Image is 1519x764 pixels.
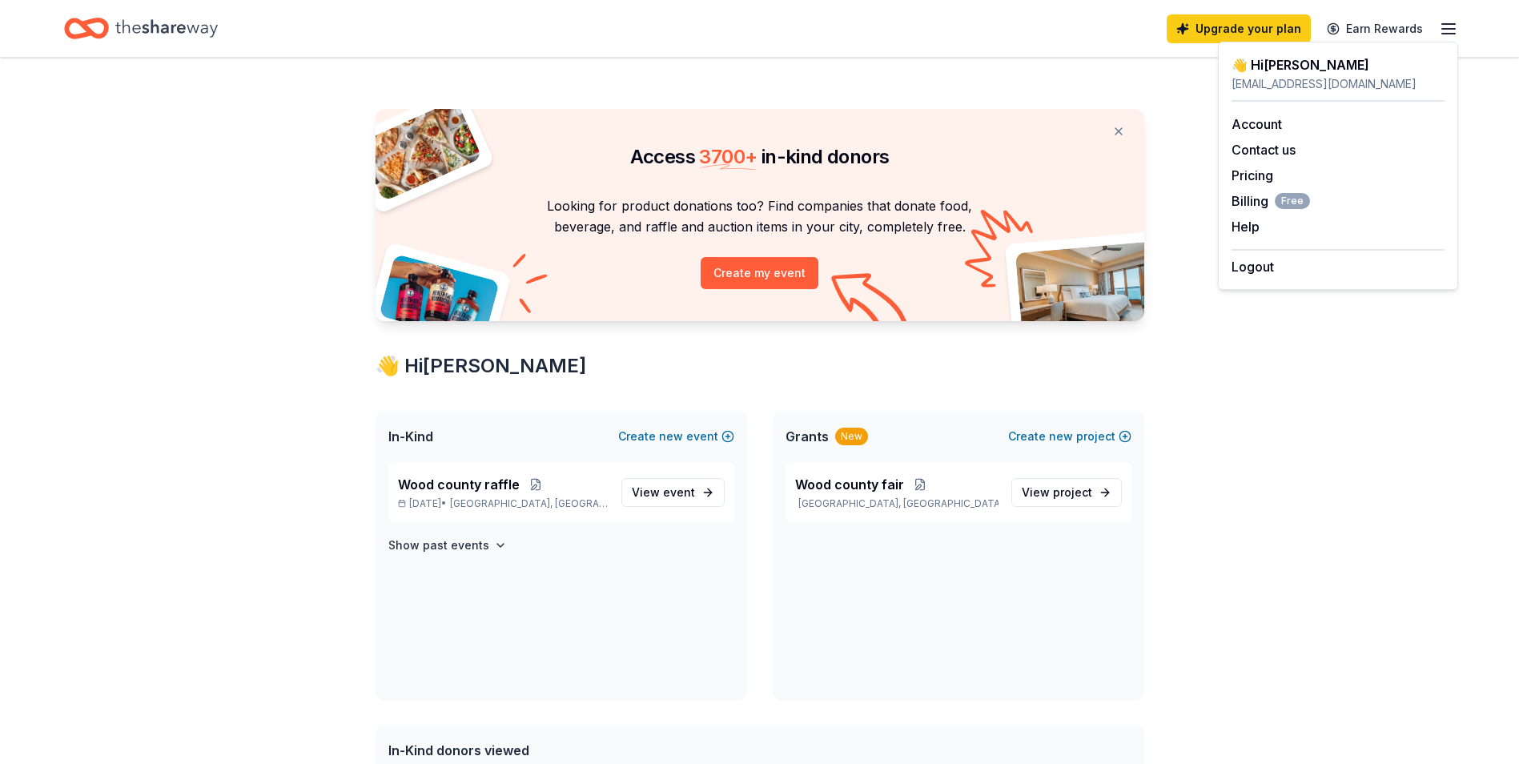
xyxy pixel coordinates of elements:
button: Show past events [388,536,507,555]
a: Account [1232,116,1282,132]
img: Pizza [357,99,482,202]
button: Createnewproject [1008,427,1131,446]
div: In-Kind donors viewed [388,741,712,760]
div: 👋 Hi [PERSON_NAME] [376,353,1144,379]
span: event [663,485,695,499]
h4: Show past events [388,536,489,555]
span: project [1053,485,1092,499]
a: Upgrade your plan [1167,14,1311,43]
span: Grants [786,427,829,446]
button: Contact us [1232,140,1296,159]
p: [GEOGRAPHIC_DATA], [GEOGRAPHIC_DATA] [795,497,999,510]
div: 👋 Hi [PERSON_NAME] [1232,55,1445,74]
span: Access in-kind donors [630,145,890,168]
span: new [659,427,683,446]
button: Create my event [701,257,818,289]
a: Pricing [1232,167,1273,183]
span: Wood county fair [795,475,904,494]
button: BillingFree [1232,191,1310,211]
a: View project [1011,478,1122,507]
div: New [835,428,868,445]
span: 3700 + [699,145,757,168]
a: Home [64,10,218,47]
p: [DATE] • [398,497,609,510]
div: [EMAIL_ADDRESS][DOMAIN_NAME] [1232,74,1445,94]
button: Help [1232,217,1260,236]
button: Logout [1232,257,1274,276]
span: View [632,483,695,502]
span: new [1049,427,1073,446]
span: Billing [1232,191,1310,211]
img: Curvy arrow [831,273,911,333]
button: Createnewevent [618,427,734,446]
span: [GEOGRAPHIC_DATA], [GEOGRAPHIC_DATA] [450,497,608,510]
a: Earn Rewards [1317,14,1433,43]
span: In-Kind [388,427,433,446]
a: View event [621,478,725,507]
span: Free [1275,193,1310,209]
span: Wood county raffle [398,475,520,494]
p: Looking for product donations too? Find companies that donate food, beverage, and raffle and auct... [395,195,1125,238]
span: View [1022,483,1092,502]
